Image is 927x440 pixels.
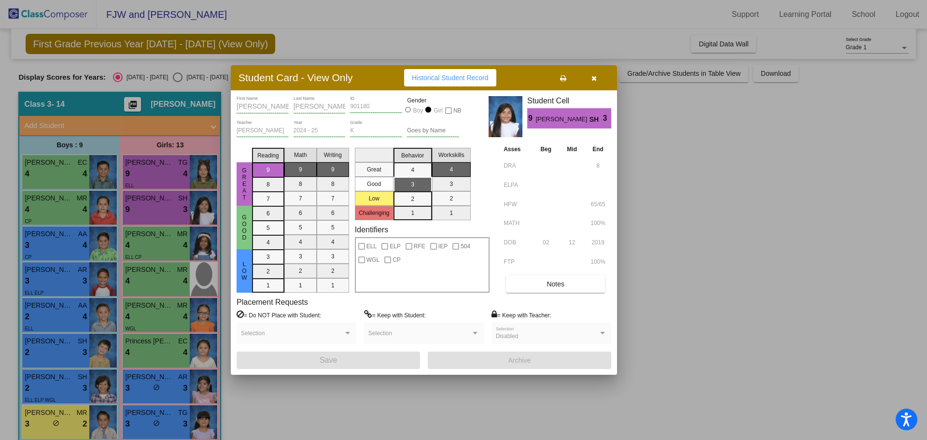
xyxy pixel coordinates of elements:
[350,103,402,110] input: Enter ID
[237,352,420,369] button: Save
[240,261,249,281] span: Low
[504,216,530,230] input: assessment
[412,74,489,82] span: Historical Student Record
[320,356,337,364] span: Save
[527,113,535,124] span: 9
[237,298,308,307] label: Placement Requests
[438,241,448,252] span: IEP
[407,128,459,134] input: goes by name
[366,254,379,266] span: WGL
[355,225,388,234] label: Identifiers
[506,275,605,293] button: Notes
[559,144,585,155] th: Mid
[240,167,249,201] span: Great
[535,114,589,125] span: [PERSON_NAME] [PERSON_NAME]
[364,310,426,320] label: = Keep with Student:
[433,106,443,115] div: Girl
[508,356,531,364] span: Archive
[237,128,289,134] input: teacher
[239,71,353,84] h3: Student Card - View Only
[294,128,346,134] input: year
[501,144,533,155] th: Asses
[407,96,459,105] mat-label: Gender
[603,113,611,124] span: 3
[453,105,462,116] span: NB
[390,241,401,252] span: ELP
[504,255,530,269] input: assessment
[527,96,611,105] h3: Student Cell
[393,254,401,266] span: CP
[404,69,496,86] button: Historical Student Record
[461,241,470,252] span: 504
[492,310,551,320] label: = Keep with Teacher:
[590,114,603,125] span: SH
[350,128,402,134] input: grade
[504,235,530,250] input: assessment
[533,144,559,155] th: Beg
[414,241,425,252] span: RFE
[240,214,249,241] span: Good
[428,352,611,369] button: Archive
[496,333,519,340] span: Disabled
[547,280,564,288] span: Notes
[366,241,377,252] span: ELL
[504,158,530,173] input: assessment
[413,106,423,115] div: Boy
[237,310,321,320] label: = Do NOT Place with Student:
[585,144,611,155] th: End
[504,197,530,212] input: assessment
[504,178,530,192] input: assessment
